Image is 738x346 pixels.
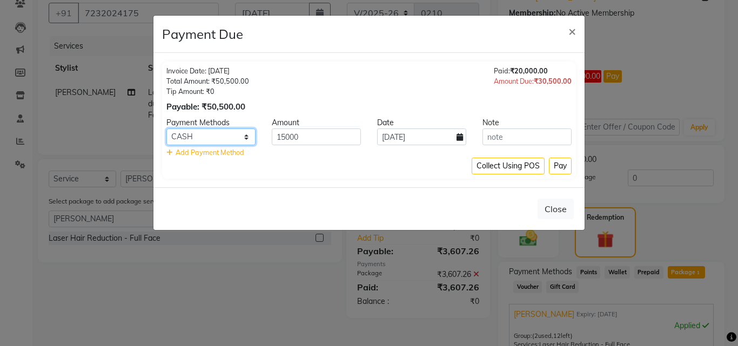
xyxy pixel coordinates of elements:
[472,158,545,174] button: Collect Using POS
[166,101,249,113] div: Payable: ₹50,500.00
[474,117,580,128] div: Note
[549,158,572,174] button: Pay
[162,24,243,44] h4: Payment Due
[482,128,572,145] input: note
[264,117,369,128] div: Amount
[166,86,249,97] div: Tip Amount: ₹0
[494,66,572,76] div: Paid:
[272,128,361,145] input: Amount
[377,128,466,145] input: yyyy-mm-dd
[560,16,585,46] button: Close
[568,23,576,39] span: ×
[369,117,474,128] div: Date
[538,199,574,219] button: Close
[534,77,572,85] span: ₹30,500.00
[494,76,572,86] div: Amount Due:
[510,66,548,75] span: ₹20,000.00
[158,117,264,128] div: Payment Methods
[166,66,249,76] div: Invoice Date: [DATE]
[176,148,244,157] span: Add Payment Method
[166,76,249,86] div: Total Amount: ₹50,500.00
